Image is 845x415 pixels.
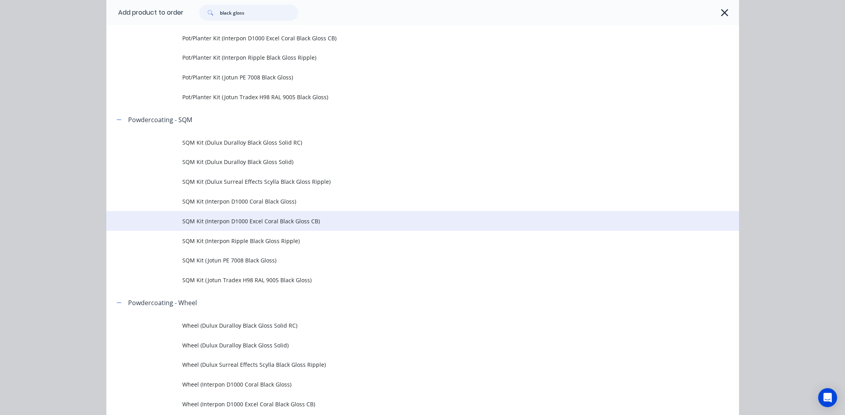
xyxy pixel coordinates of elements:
span: SQM Kit (Interpon Ripple Black Gloss Ripple) [182,237,628,245]
div: Powdercoating - SQM [128,115,192,124]
span: SQM Kit (Dulux Surreal Effects Scylla Black Gloss Ripple) [182,177,628,186]
span: SQM Kit (Jotun Tradex H98 RAL 9005 Black Gloss) [182,276,628,284]
span: Wheel (Interpon D1000 Excel Coral Black Gloss CB) [182,400,628,408]
div: Powdercoating - Wheel [128,298,197,307]
span: SQM Kit (Jotun PE 7008 Black Gloss) [182,256,628,264]
span: Wheel (Dulux Duralloy Black Gloss Solid) [182,341,628,349]
span: Wheel (Dulux Duralloy Black Gloss Solid RC) [182,321,628,330]
span: Pot/Planter Kit (Interpon D1000 Excel Coral Black Gloss CB) [182,34,628,42]
span: Pot/Planter Kit (Jotun Tradex H98 RAL 9005 Black Gloss) [182,93,628,101]
span: SQM Kit (Interpon D1000 Coral Black Gloss) [182,197,628,206]
input: Search... [220,5,298,21]
span: SQM Kit (Dulux Duralloy Black Gloss Solid RC) [182,138,628,147]
span: SQM Kit (Dulux Duralloy Black Gloss Solid) [182,158,628,166]
span: Pot/Planter Kit (Interpon Ripple Black Gloss Ripple) [182,53,628,62]
span: Pot/Planter Kit (Jotun PE 7008 Black Gloss) [182,73,628,81]
div: Open Intercom Messenger [818,388,837,407]
span: SQM Kit (Interpon D1000 Excel Coral Black Gloss CB) [182,217,628,225]
span: Wheel (Interpon D1000 Coral Black Gloss) [182,380,628,389]
span: Wheel (Dulux Surreal Effects Scylla Black Gloss Ripple) [182,360,628,369]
